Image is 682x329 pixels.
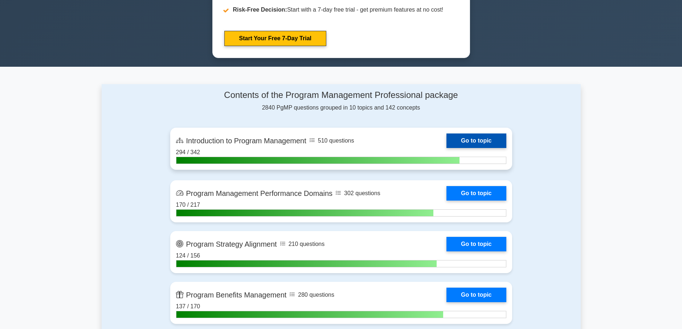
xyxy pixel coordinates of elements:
[224,31,326,46] a: Start Your Free 7-Day Trial
[446,186,506,201] a: Go to topic
[170,90,512,112] div: 2840 PgMP questions grouped in 10 topics and 142 concepts
[446,237,506,251] a: Go to topic
[446,133,506,148] a: Go to topic
[446,288,506,302] a: Go to topic
[170,90,512,100] h4: Contents of the Program Management Professional package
